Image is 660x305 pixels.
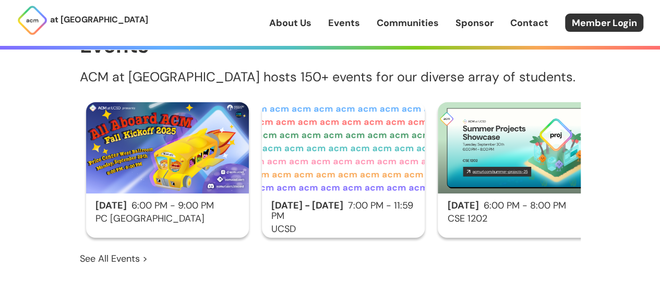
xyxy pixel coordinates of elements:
[262,102,425,193] img: ACM Fall 2025 Census
[455,16,494,30] a: Sponsor
[438,214,601,224] h3: CSE 1202
[510,16,548,30] a: Contact
[271,199,343,212] span: [DATE] - [DATE]
[447,199,478,212] span: [DATE]
[262,224,425,235] h3: UCSD
[86,214,249,224] h3: PC [GEOGRAPHIC_DATA]
[17,5,48,36] img: ACM Logo
[80,34,581,57] h1: Events
[269,16,311,30] a: About Us
[565,14,643,32] a: Member Login
[86,201,249,211] h2: 6:00 PM - 9:00 PM
[17,5,148,36] a: at [GEOGRAPHIC_DATA]
[377,16,439,30] a: Communities
[50,13,148,27] p: at [GEOGRAPHIC_DATA]
[86,102,249,193] img: Fall Kickoff
[262,201,425,222] h2: 7:00 PM - 11:59 PM
[80,70,581,84] p: ACM at [GEOGRAPHIC_DATA] hosts 150+ events for our diverse array of students.
[80,252,148,265] a: See All Events >
[438,201,601,211] h2: 6:00 PM - 8:00 PM
[438,102,601,193] img: Summer Projects Showcase
[328,16,360,30] a: Events
[95,199,127,212] span: [DATE]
